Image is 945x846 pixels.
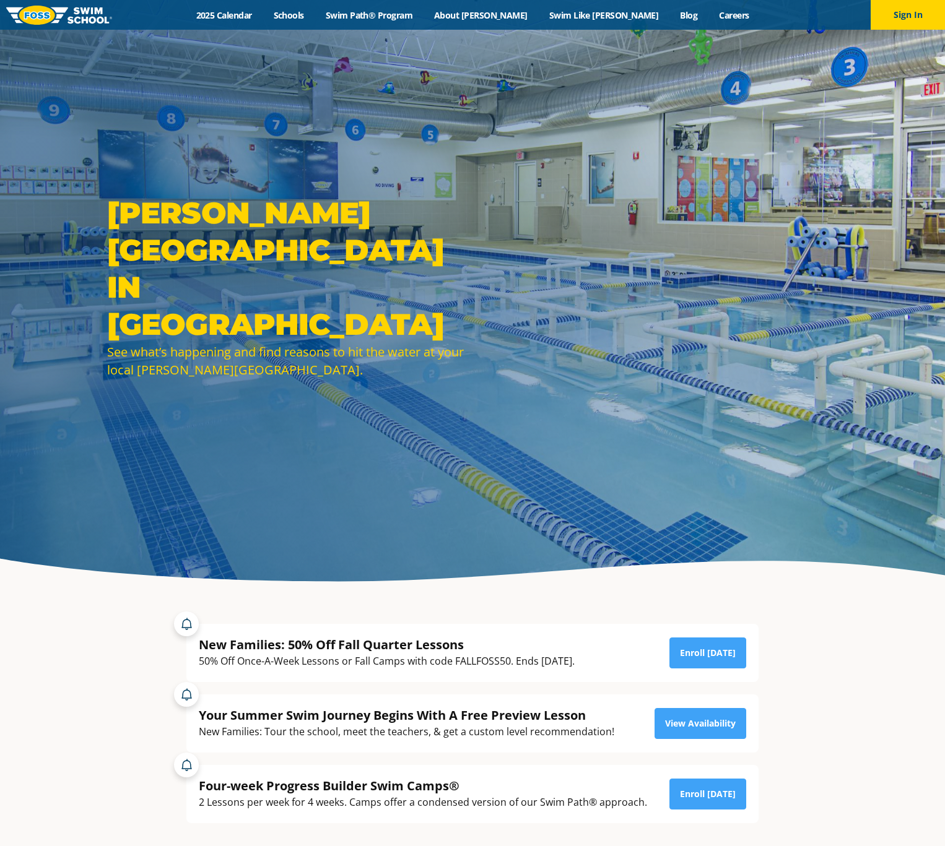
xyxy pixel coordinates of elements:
[6,6,112,25] img: FOSS Swim School Logo
[199,777,647,794] div: Four-week Progress Builder Swim Camps®
[199,794,647,811] div: 2 Lessons per week for 4 weeks. Camps offer a condensed version of our Swim Path® approach.
[669,637,746,668] a: Enroll [DATE]
[669,9,708,21] a: Blog
[315,9,423,21] a: Swim Path® Program
[199,707,614,723] div: Your Summer Swim Journey Begins With A Free Preview Lesson
[263,9,315,21] a: Schools
[669,779,746,809] a: Enroll [DATE]
[107,343,466,379] div: See what’s happening and find reasons to hit the water at your local [PERSON_NAME][GEOGRAPHIC_DATA].
[538,9,669,21] a: Swim Like [PERSON_NAME]
[199,636,575,653] div: New Families: 50% Off Fall Quarter Lessons
[424,9,539,21] a: About [PERSON_NAME]
[655,708,746,739] a: View Availability
[107,194,466,343] h1: [PERSON_NAME][GEOGRAPHIC_DATA] in [GEOGRAPHIC_DATA]
[185,9,263,21] a: 2025 Calendar
[708,9,760,21] a: Careers
[199,653,575,670] div: 50% Off Once-A-Week Lessons or Fall Camps with code FALLFOSS50. Ends [DATE].
[199,723,614,740] div: New Families: Tour the school, meet the teachers, & get a custom level recommendation!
